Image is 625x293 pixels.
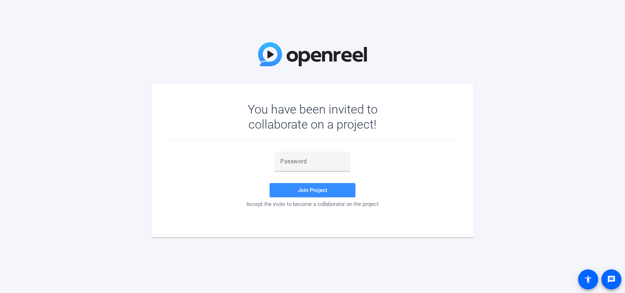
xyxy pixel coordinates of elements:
[258,42,367,66] img: OpenReel Logo
[166,201,459,207] div: Accept the invite to become a collaborator on the project
[270,183,355,197] button: Join Project
[584,275,592,284] mat-icon: accessibility
[280,157,345,166] input: Password
[298,187,327,193] span: Join Project
[607,275,616,284] mat-icon: message
[227,102,398,132] div: You have been invited to collaborate on a project!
